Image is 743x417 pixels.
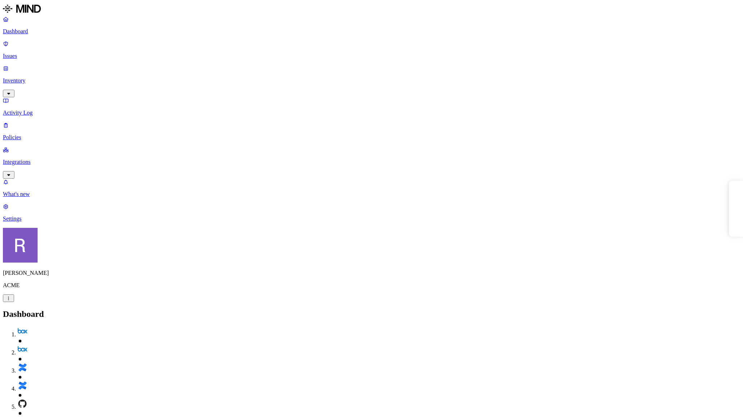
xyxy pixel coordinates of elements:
[3,97,740,116] a: Activity Log
[3,179,740,197] a: What's new
[3,282,740,289] p: ACME
[3,146,740,178] a: Integrations
[3,203,740,222] a: Settings
[3,216,740,222] p: Settings
[3,16,740,35] a: Dashboard
[3,159,740,165] p: Integrations
[17,399,27,409] img: github.svg
[3,309,740,319] h2: Dashboard
[17,344,27,354] img: box.svg
[3,191,740,197] p: What's new
[17,326,27,336] img: box.svg
[3,134,740,141] p: Policies
[3,110,740,116] p: Activity Log
[3,41,740,59] a: Issues
[3,3,740,16] a: MIND
[3,65,740,96] a: Inventory
[3,122,740,141] a: Policies
[3,77,740,84] p: Inventory
[17,380,27,391] img: confluence.svg
[3,228,38,263] img: Rich Thompson
[17,362,27,373] img: confluence.svg
[3,28,740,35] p: Dashboard
[3,53,740,59] p: Issues
[3,3,41,14] img: MIND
